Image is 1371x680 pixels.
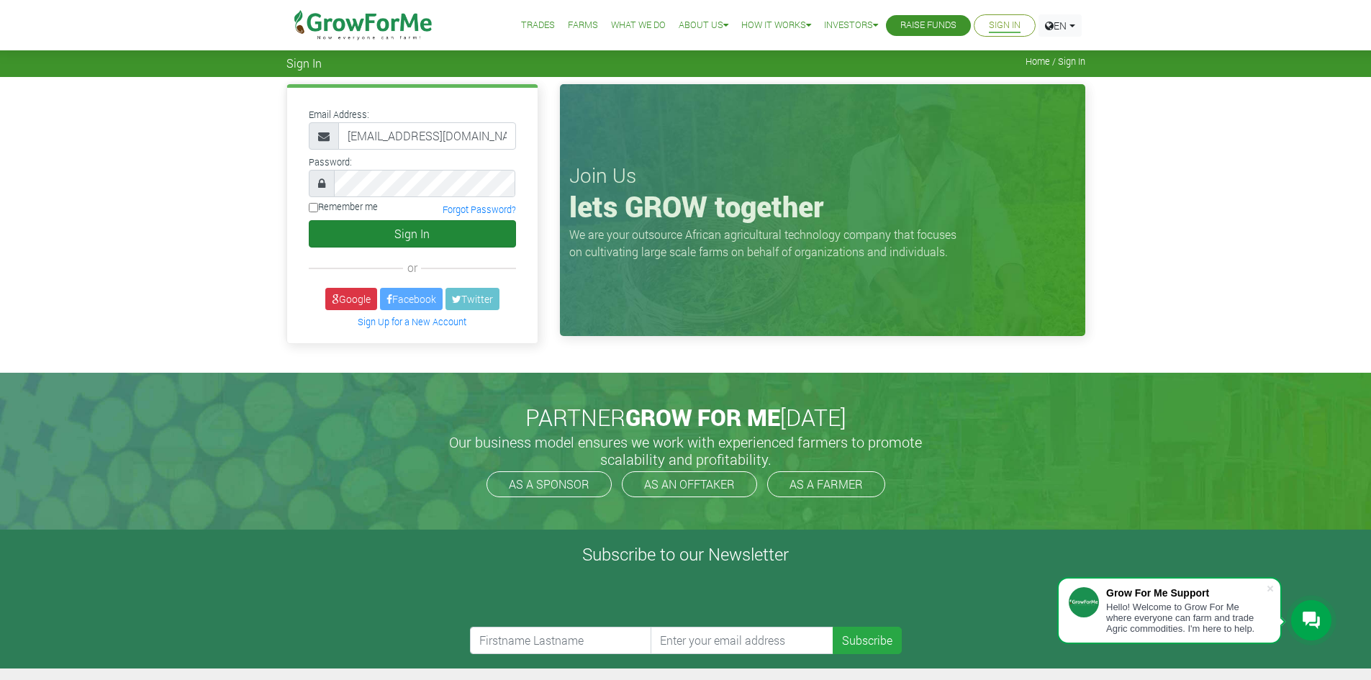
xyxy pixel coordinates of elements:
span: Home / Sign In [1026,56,1085,67]
h4: Subscribe to our Newsletter [18,544,1353,565]
h5: Our business model ensures we work with experienced farmers to promote scalability and profitabil... [434,433,938,468]
a: AS AN OFFTAKER [622,471,757,497]
a: EN [1039,14,1082,37]
a: Sign Up for a New Account [358,316,466,327]
div: or [309,259,516,276]
div: Grow For Me Support [1106,587,1266,599]
input: Firstname Lastname [470,627,653,654]
a: What We Do [611,18,666,33]
a: How it Works [741,18,811,33]
a: Google [325,288,377,310]
a: AS A SPONSOR [487,471,612,497]
a: Farms [568,18,598,33]
a: Trades [521,18,555,33]
h3: Join Us [569,163,1076,188]
a: AS A FARMER [767,471,885,497]
a: About Us [679,18,728,33]
input: Email Address [338,122,516,150]
input: Remember me [309,203,318,212]
h2: PARTNER [DATE] [292,404,1080,431]
a: Raise Funds [900,18,956,33]
a: Investors [824,18,878,33]
div: Hello! Welcome to Grow For Me where everyone can farm and trade Agric commodities. I'm here to help. [1106,602,1266,634]
span: Sign In [286,56,322,70]
iframe: reCAPTCHA [470,571,689,627]
span: GROW FOR ME [625,402,780,432]
h1: lets GROW together [569,189,1076,224]
a: Forgot Password? [443,204,516,215]
button: Subscribe [833,627,902,654]
label: Password: [309,155,352,169]
button: Sign In [309,220,516,248]
label: Remember me [309,200,378,214]
a: Sign In [989,18,1021,33]
label: Email Address: [309,108,369,122]
p: We are your outsource African agricultural technology company that focuses on cultivating large s... [569,226,965,260]
input: Enter your email address [651,627,833,654]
